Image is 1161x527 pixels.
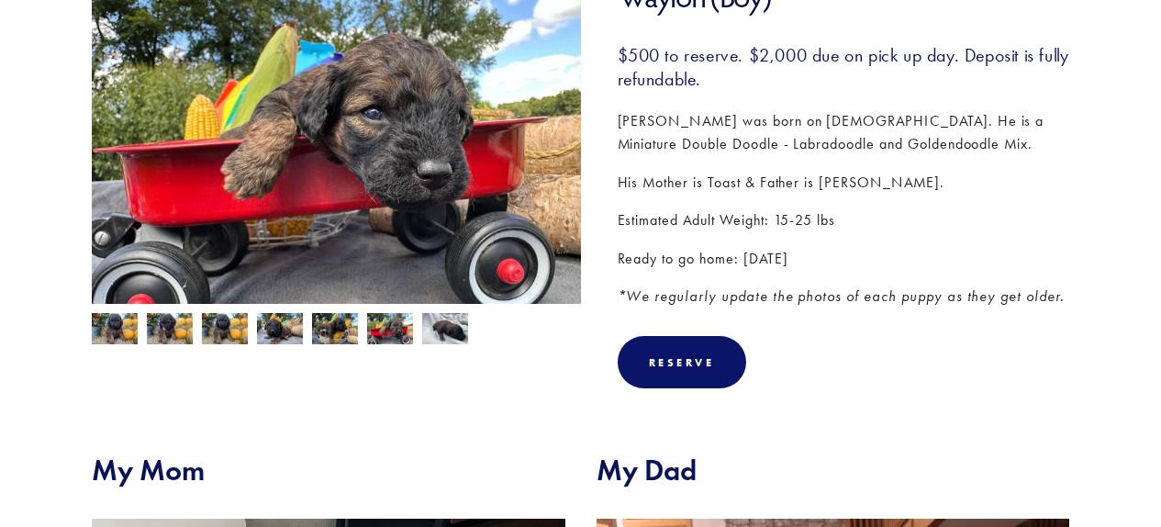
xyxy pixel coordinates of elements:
img: Waylon 6.jpg [202,313,248,348]
h2: My Dad [597,453,1070,488]
div: Reserve [618,336,746,388]
img: Waylon 3.jpg [312,313,358,348]
img: Waylon 1.jpg [422,313,468,348]
p: Estimated Adult Weight: 15-25 lbs [618,208,1070,232]
h2: My Mom [92,453,565,488]
img: Waylon 5.jpg [92,313,138,348]
img: Waylon 7.jpg [147,313,193,348]
h3: $500 to reserve. $2,000 due on pick up day. Deposit is fully refundable. [618,43,1070,91]
img: Waylon 2.jpg [257,313,303,348]
em: *We regularly update the photos of each puppy as they get older. [618,287,1065,305]
p: [PERSON_NAME] was born on [DEMOGRAPHIC_DATA]. He is a Miniature Double Doodle - Labradoodle and G... [618,109,1070,156]
p: Ready to go home: [DATE] [618,247,1070,271]
p: His Mother is Toast & Father is [PERSON_NAME]. [618,171,1070,195]
img: Waylon 4.jpg [367,313,413,348]
div: Reserve [649,355,715,369]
